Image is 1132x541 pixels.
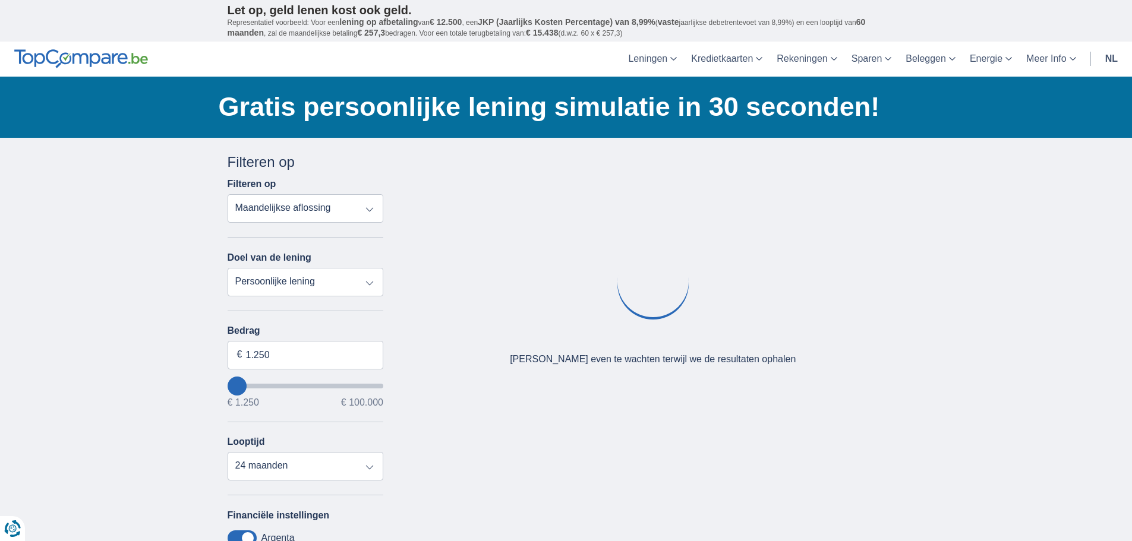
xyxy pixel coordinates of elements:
[341,398,383,407] span: € 100.000
[339,17,418,27] span: lening op afbetaling
[898,42,963,77] a: Beleggen
[844,42,899,77] a: Sparen
[1019,42,1083,77] a: Meer Info
[228,384,384,388] input: wantToBorrow
[228,252,311,263] label: Doel van de lening
[963,42,1019,77] a: Energie
[430,17,462,27] span: € 12.500
[228,325,384,336] label: Bedrag
[237,348,242,362] span: €
[228,17,866,37] span: 60 maanden
[357,28,385,37] span: € 257,3
[228,510,330,521] label: Financiële instellingen
[228,17,905,39] p: Representatief voorbeeld: Voor een van , een ( jaarlijkse debetrentevoet van 8,99%) en een loopti...
[770,42,844,77] a: Rekeningen
[228,152,384,172] div: Filteren op
[510,353,796,366] div: [PERSON_NAME] even te wachten terwijl we de resultaten ophalen
[219,88,905,125] h1: Gratis persoonlijke lening simulatie in 30 seconden!
[621,42,684,77] a: Leningen
[478,17,655,27] span: JKP (Jaarlijks Kosten Percentage) van 8,99%
[228,436,265,447] label: Looptijd
[684,42,770,77] a: Kredietkaarten
[658,17,679,27] span: vaste
[526,28,559,37] span: € 15.438
[1098,42,1125,77] a: nl
[228,398,259,407] span: € 1.250
[228,3,905,17] p: Let op, geld lenen kost ook geld.
[14,49,148,68] img: TopCompare
[228,179,276,189] label: Filteren op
